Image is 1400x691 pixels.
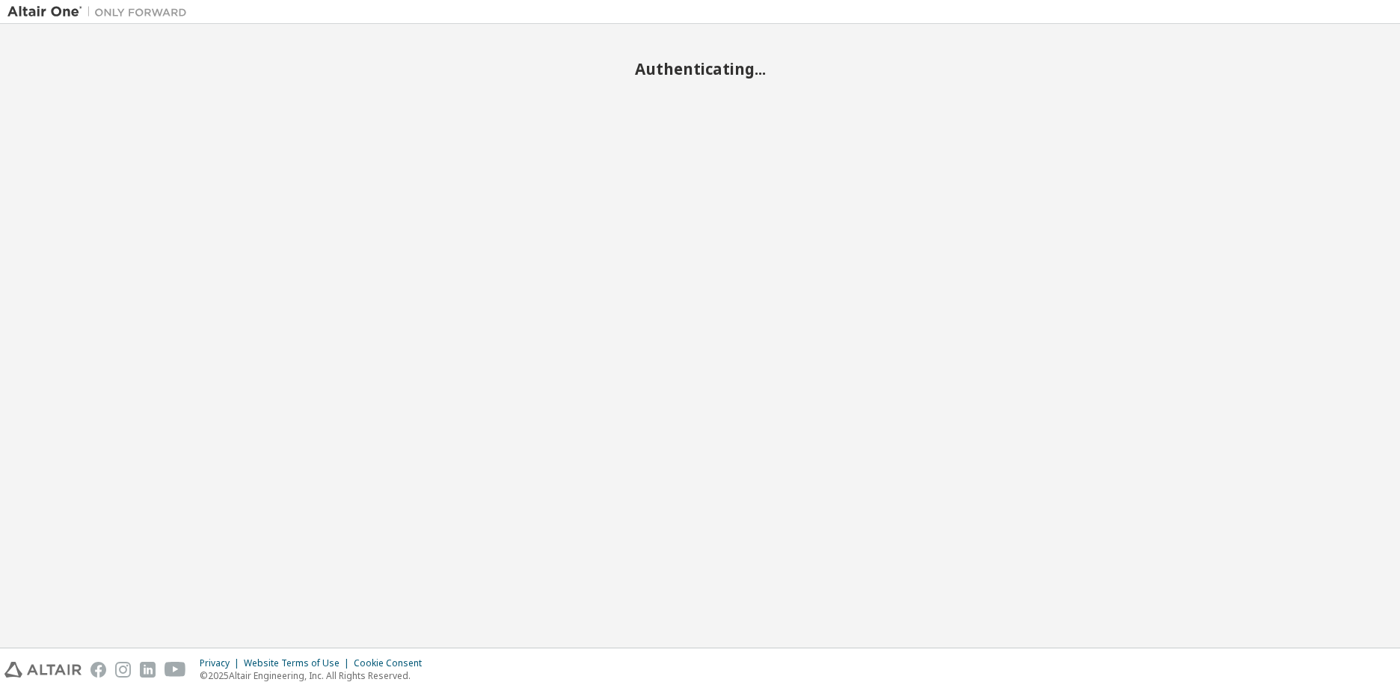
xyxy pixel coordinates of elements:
[200,669,431,682] p: © 2025 Altair Engineering, Inc. All Rights Reserved.
[7,4,194,19] img: Altair One
[7,59,1393,79] h2: Authenticating...
[200,657,244,669] div: Privacy
[165,662,186,678] img: youtube.svg
[90,662,106,678] img: facebook.svg
[354,657,431,669] div: Cookie Consent
[244,657,354,669] div: Website Terms of Use
[115,662,131,678] img: instagram.svg
[140,662,156,678] img: linkedin.svg
[4,662,82,678] img: altair_logo.svg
